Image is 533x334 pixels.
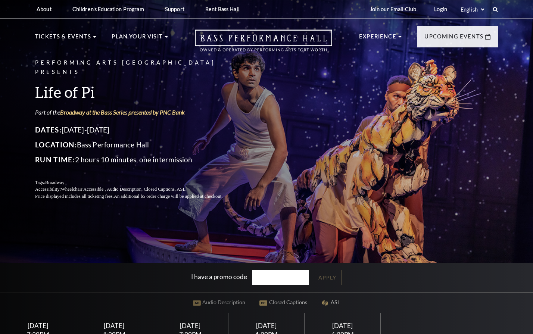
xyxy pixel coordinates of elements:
[359,32,396,46] p: Experience
[424,32,483,46] p: Upcoming Events
[72,6,144,12] p: Children's Education Program
[35,193,240,200] p: Price displayed includes all ticketing fees.
[60,109,185,116] a: Broadway at the Bass Series presented by PNC Bank
[165,6,184,12] p: Support
[35,154,240,166] p: 2 hours 10 minutes, one intermission
[85,322,143,330] div: [DATE]
[114,194,222,199] span: An additional $5 order charge will be applied at checkout.
[35,32,91,46] p: Tickets & Events
[35,139,240,151] p: Bass Performance Hall
[35,125,62,134] span: Dates:
[314,322,372,330] div: [DATE]
[45,180,65,185] span: Broadway
[37,6,52,12] p: About
[35,82,240,102] h3: Life of Pi
[191,273,247,281] label: I have a promo code
[205,6,240,12] p: Rent Bass Hall
[35,179,240,186] p: Tags:
[61,187,186,192] span: Wheelchair Accessible , Audio Description, Closed Captions, ASL
[35,186,240,193] p: Accessibility:
[35,140,77,149] span: Location:
[112,32,163,46] p: Plan Your Visit
[161,322,219,330] div: [DATE]
[35,124,240,136] p: [DATE]-[DATE]
[9,322,67,330] div: [DATE]
[35,58,240,77] p: Performing Arts [GEOGRAPHIC_DATA] Presents
[237,322,296,330] div: [DATE]
[35,155,75,164] span: Run Time:
[459,6,486,13] select: Select:
[35,108,240,116] p: Part of the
